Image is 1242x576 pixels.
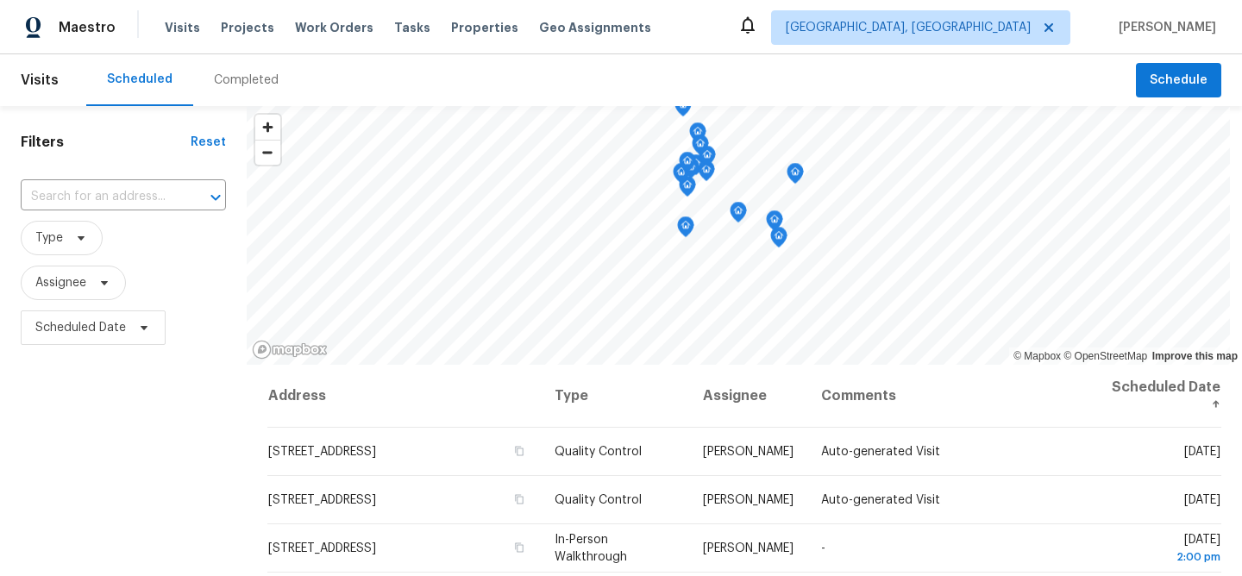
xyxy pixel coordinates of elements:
span: In-Person Walkthrough [555,534,627,563]
span: Work Orders [295,19,373,36]
button: Copy Address [511,443,527,459]
button: Zoom in [255,115,280,140]
span: Quality Control [555,446,642,458]
span: [STREET_ADDRESS] [268,542,376,554]
span: Type [35,229,63,247]
span: Schedule [1150,70,1207,91]
button: Copy Address [511,491,527,507]
div: Map marker [679,176,696,203]
span: Assignee [35,274,86,291]
div: Map marker [679,152,696,178]
canvas: Map [247,106,1230,365]
div: Map marker [673,163,690,190]
div: Reset [191,134,226,151]
div: 2:00 pm [1107,548,1220,566]
span: [GEOGRAPHIC_DATA], [GEOGRAPHIC_DATA] [786,19,1031,36]
span: [STREET_ADDRESS] [268,494,376,506]
a: Mapbox [1013,350,1061,362]
a: OpenStreetMap [1063,350,1147,362]
div: Map marker [698,160,715,187]
div: Map marker [787,163,804,190]
span: Properties [451,19,518,36]
button: Copy Address [511,540,527,555]
div: Map marker [730,202,747,229]
span: [DATE] [1184,446,1220,458]
span: [PERSON_NAME] [703,542,793,554]
a: Mapbox homepage [252,340,328,360]
div: Scheduled [107,71,172,88]
span: [PERSON_NAME] [703,446,793,458]
span: Visits [21,61,59,99]
span: Auto-generated Visit [821,494,940,506]
span: Projects [221,19,274,36]
span: Visits [165,19,200,36]
span: Auto-generated Visit [821,446,940,458]
span: [STREET_ADDRESS] [268,446,376,458]
span: Maestro [59,19,116,36]
span: Geo Assignments [539,19,651,36]
input: Search for an address... [21,184,178,210]
span: Tasks [394,22,430,34]
a: Improve this map [1152,350,1238,362]
span: [DATE] [1184,494,1220,506]
button: Open [204,185,228,210]
div: Completed [214,72,279,89]
span: Quality Control [555,494,642,506]
div: Map marker [766,210,783,237]
th: Type [541,365,689,428]
div: Map marker [692,135,709,161]
button: Schedule [1136,63,1221,98]
th: Scheduled Date ↑ [1094,365,1221,428]
th: Assignee [689,365,807,428]
div: Map marker [770,227,787,254]
span: Scheduled Date [35,319,126,336]
th: Address [267,365,541,428]
span: [PERSON_NAME] [1112,19,1216,36]
button: Zoom out [255,140,280,165]
th: Comments [807,365,1094,428]
h1: Filters [21,134,191,151]
div: Map marker [689,122,706,149]
span: Zoom out [255,141,280,165]
div: Map marker [699,146,716,172]
span: [PERSON_NAME] [703,494,793,506]
div: Map marker [677,216,694,243]
span: - [821,542,825,554]
div: Map marker [674,96,692,122]
span: [DATE] [1107,534,1220,566]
